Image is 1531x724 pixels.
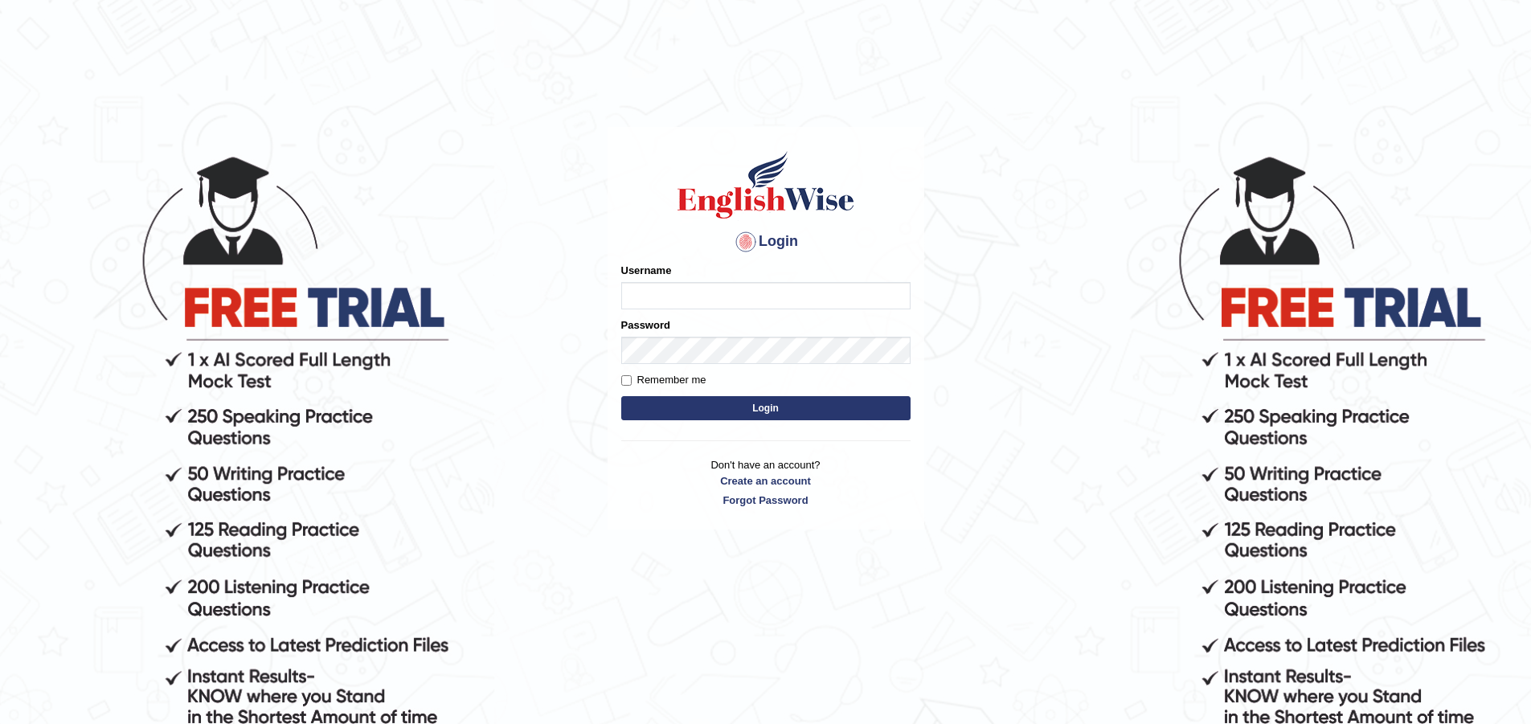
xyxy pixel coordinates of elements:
label: Username [621,263,672,278]
input: Remember me [621,375,632,386]
p: Don't have an account? [621,457,911,507]
a: Create an account [621,473,911,489]
label: Remember me [621,372,706,388]
button: Login [621,396,911,420]
a: Forgot Password [621,493,911,508]
img: Logo of English Wise sign in for intelligent practice with AI [674,149,858,221]
label: Password [621,317,670,333]
h4: Login [621,229,911,255]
